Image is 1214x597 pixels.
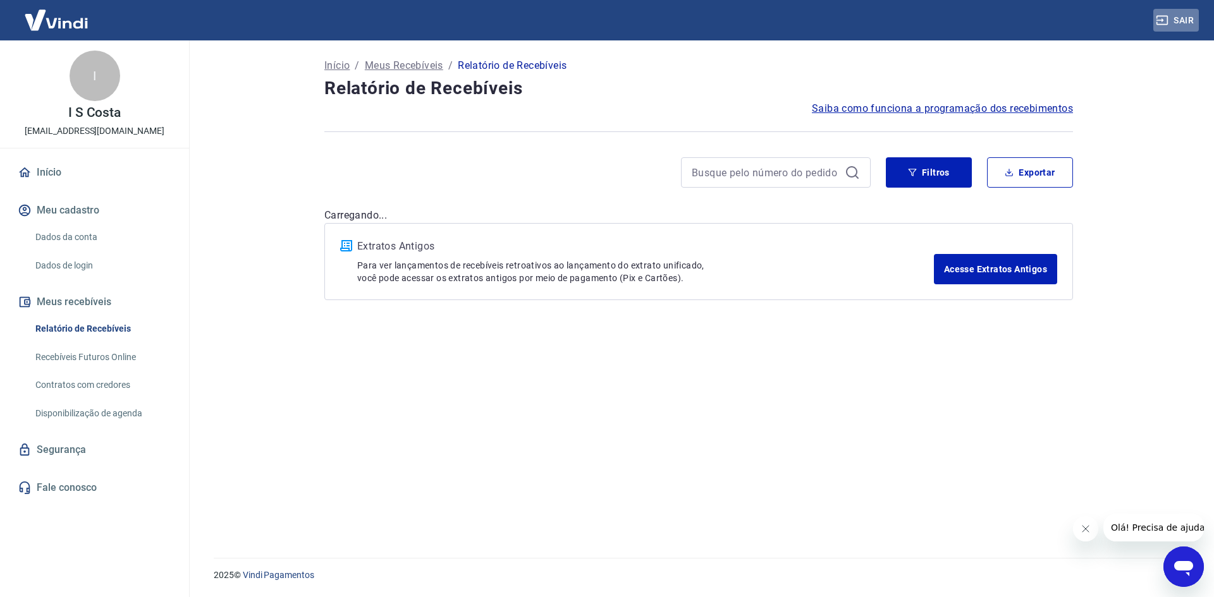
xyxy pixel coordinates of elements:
[365,58,443,73] a: Meus Recebíveis
[68,106,121,119] p: I S Costa
[1073,516,1098,541] iframe: Fechar mensagem
[1103,514,1204,541] iframe: Mensagem da empresa
[15,159,174,186] a: Início
[70,51,120,101] div: I
[1153,9,1199,32] button: Sair
[324,76,1073,101] h4: Relatório de Recebíveis
[987,157,1073,188] button: Exportar
[30,253,174,279] a: Dados de login
[340,240,352,251] img: ícone
[324,208,1073,223] p: Carregando...
[8,9,106,19] span: Olá! Precisa de ajuda?
[15,436,174,464] a: Segurança
[30,224,174,250] a: Dados da conta
[214,569,1184,582] p: 2025 ©
[886,157,972,188] button: Filtros
[812,101,1073,116] a: Saiba como funciona a programação dos recebimentos
[30,344,174,370] a: Recebíveis Futuros Online
[458,58,567,73] p: Relatório de Recebíveis
[15,288,174,316] button: Meus recebíveis
[448,58,453,73] p: /
[355,58,359,73] p: /
[357,239,934,254] p: Extratos Antigos
[1163,546,1204,587] iframe: Botão para abrir a janela de mensagens
[324,58,350,73] a: Início
[357,259,934,284] p: Para ver lançamentos de recebíveis retroativos ao lançamento do extrato unificado, você pode aces...
[15,196,174,224] button: Meu cadastro
[30,401,174,426] a: Disponibilização de agenda
[934,254,1057,284] a: Acesse Extratos Antigos
[692,163,840,182] input: Busque pelo número do pedido
[15,474,174,502] a: Fale conosco
[30,372,174,398] a: Contratos com credores
[30,316,174,342] a: Relatório de Recebíveis
[25,124,164,138] p: [EMAIL_ADDRESS][DOMAIN_NAME]
[243,570,314,580] a: Vindi Pagamentos
[15,1,97,39] img: Vindi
